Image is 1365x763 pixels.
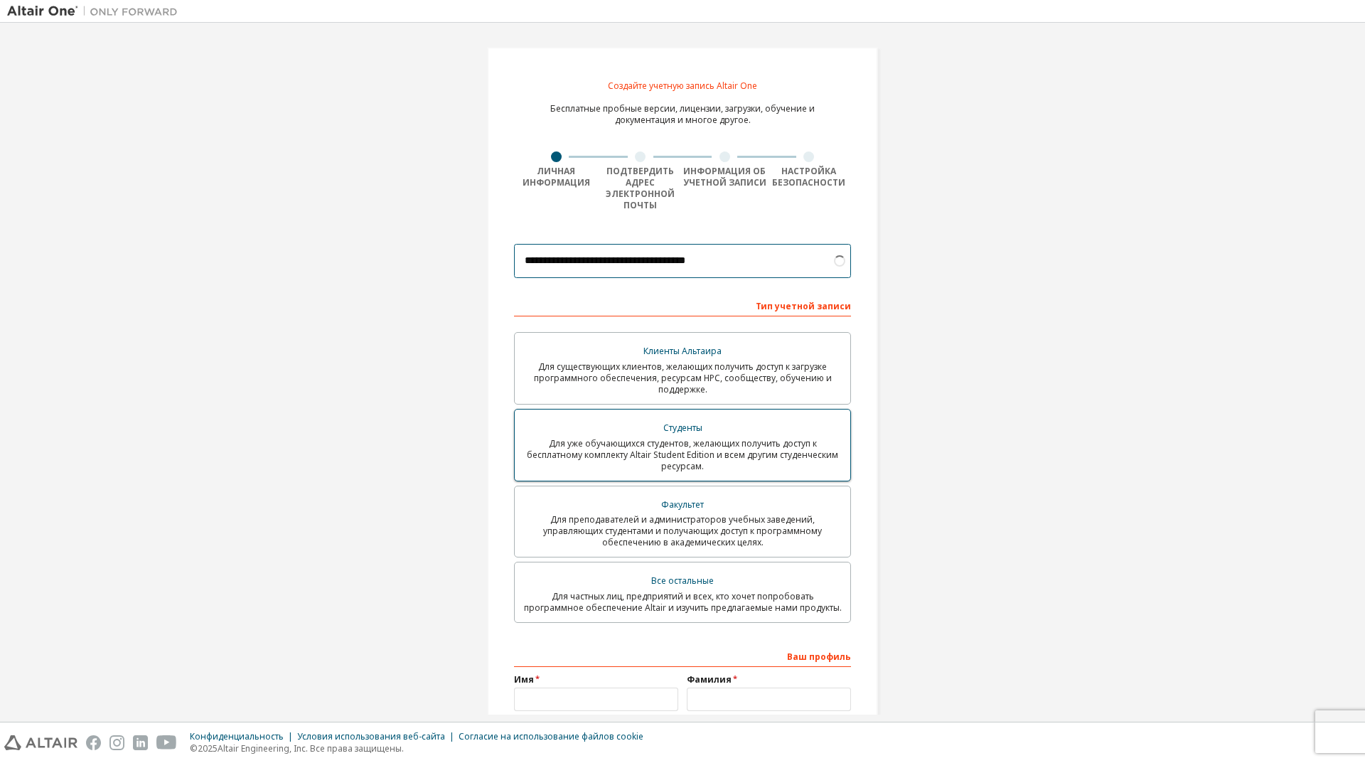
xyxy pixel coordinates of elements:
img: facebook.svg [86,735,101,750]
font: Для существующих клиентов, желающих получить доступ к загрузке программного обеспечения, ресурсам... [534,361,832,395]
font: Создайте учетную запись Altair One [608,80,757,92]
font: Бесплатные пробные версии, лицензии, загрузки, обучение и [550,102,815,114]
font: © [190,742,198,754]
font: Конфиденциальность [190,730,284,742]
img: altair_logo.svg [4,735,77,750]
font: Тип учетной записи [756,300,851,312]
img: instagram.svg [109,735,124,750]
font: Все остальные [651,575,714,587]
font: Для преподавателей и администраторов учебных заведений, управляющих студентами и получающих досту... [543,513,822,548]
font: Условия использования веб-сайта [297,730,445,742]
img: youtube.svg [156,735,177,750]
font: Altair Engineering, Inc. Все права защищены. [218,742,404,754]
font: Личная информация [523,165,590,188]
font: Настройка безопасности [772,165,845,188]
font: Имя [514,673,534,685]
font: документация и многое другое. [615,114,751,126]
font: 2025 [198,742,218,754]
img: Альтаир Один [7,4,185,18]
font: Факультет [661,498,704,511]
font: Фамилия [687,673,732,685]
font: Для уже обучающихся студентов, желающих получить доступ к бесплатному комплекту Altair Student Ed... [527,437,838,472]
font: Информация об учетной записи [683,165,766,188]
font: Клиенты Альтаира [643,345,722,357]
font: Подтвердить адрес электронной почты [606,165,675,211]
font: Студенты [663,422,702,434]
font: Ваш профиль [787,651,851,663]
img: linkedin.svg [133,735,148,750]
font: Согласие на использование файлов cookie [459,730,643,742]
font: Для частных лиц, предприятий и всех, кто хочет попробовать программное обеспечение Altair и изучи... [524,590,842,614]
